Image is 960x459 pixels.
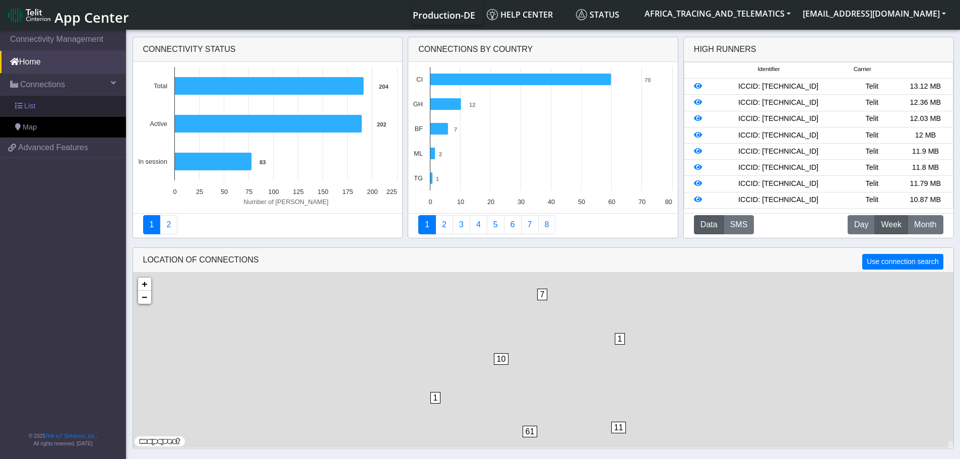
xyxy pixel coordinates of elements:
div: Connections By Country [408,37,678,62]
div: ICCID: [TECHNICAL_ID] [712,97,845,108]
text: 25 [196,188,203,195]
text: 40 [548,198,555,206]
text: 200 [367,188,377,195]
text: 60 [608,198,615,206]
span: 11 [611,422,626,433]
span: Connections [20,79,65,91]
text: 0 [429,198,432,206]
button: Data [694,215,724,234]
text: 20 [487,198,494,206]
span: Carrier [854,65,871,74]
text: 80 [665,198,672,206]
text: 100 [268,188,279,195]
div: Telit [845,146,899,157]
text: 1 [436,176,439,182]
a: Status [572,5,638,25]
div: High Runners [694,43,756,55]
text: 175 [342,188,353,195]
text: 204 [379,84,389,90]
span: 7 [537,289,548,300]
div: ICCID: [TECHNICAL_ID] [712,81,845,92]
button: SMS [724,215,754,234]
div: 1 [436,260,446,290]
text: 202 [377,121,387,127]
div: Telit [845,81,899,92]
text: 30 [518,198,525,206]
text: GH [413,100,423,108]
a: Help center [483,5,572,25]
a: App Center [8,4,127,26]
div: LOCATION OF CONNECTIONS [133,248,953,273]
text: 50 [220,188,227,195]
text: 12 [469,102,475,108]
div: Telit [845,162,899,173]
span: 1 [615,333,625,345]
div: Telit [845,97,899,108]
a: Usage by Carrier [487,215,504,234]
a: Usage per Country [453,215,470,234]
text: Total [153,82,167,90]
div: Telit [845,113,899,124]
div: Telit [845,194,899,206]
button: Month [908,215,943,234]
div: 12 MB [899,130,952,141]
text: TG [414,174,423,182]
div: Telit [845,130,899,141]
div: ICCID: [TECHNICAL_ID] [712,113,845,124]
text: 150 [317,188,328,195]
div: 10.87 MB [899,194,952,206]
text: 70 [645,77,651,83]
div: ICCID: [TECHNICAL_ID] [712,178,845,189]
span: 10 [494,353,509,365]
button: [EMAIL_ADDRESS][DOMAIN_NAME] [797,5,952,23]
img: knowledge.svg [487,9,498,20]
div: 11.8 MB [899,162,952,173]
a: Telit IoT Solutions, Inc. [45,433,96,439]
span: Production-DE [413,9,475,21]
text: 225 [386,188,397,195]
text: In session [138,158,167,165]
a: Deployment status [160,215,177,234]
nav: Summary paging [143,215,393,234]
span: Week [881,219,902,231]
a: Not Connected for 30 days [538,215,556,234]
div: 12.03 MB [899,113,952,124]
a: Connections By Country [418,215,436,234]
button: Use connection search [862,254,943,270]
span: Day [854,219,868,231]
a: Carrier [435,215,453,234]
a: Your current platform instance [412,5,475,25]
img: logo-telit-cinterion-gw-new.png [8,7,50,23]
span: Map [23,122,37,133]
div: Telit [845,178,899,189]
div: 1 [430,392,440,422]
div: Connectivity status [133,37,403,62]
a: Zero Session [521,215,539,234]
button: AFRICA_TRACING_AND_TELEMATICS [638,5,797,23]
a: Zoom in [138,278,151,291]
span: List [24,101,35,112]
text: BF [415,125,423,133]
img: status.svg [576,9,587,20]
button: Day [848,215,875,234]
div: ICCID: [TECHNICAL_ID] [712,162,845,173]
text: CI [416,76,423,83]
text: 0 [173,188,176,195]
div: 12.36 MB [899,97,952,108]
text: 83 [260,159,266,165]
span: Help center [487,9,553,20]
text: 75 [245,188,252,195]
a: Connections By Carrier [470,215,487,234]
button: Week [874,215,908,234]
text: 125 [293,188,303,195]
span: 61 [523,426,538,437]
span: Month [914,219,936,231]
div: ICCID: [TECHNICAL_ID] [712,146,845,157]
span: 1 [430,392,441,404]
div: 13.12 MB [899,81,952,92]
text: Active [150,120,167,127]
div: ICCID: [TECHNICAL_ID] [712,130,845,141]
text: ML [414,150,423,157]
nav: Summary paging [418,215,668,234]
div: ICCID: [TECHNICAL_ID] [712,194,845,206]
